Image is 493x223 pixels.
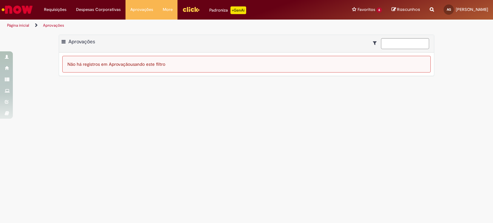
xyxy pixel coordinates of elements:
[230,6,246,14] p: +GenAi
[130,6,153,13] span: Aprovações
[76,6,121,13] span: Despesas Corporativas
[373,41,380,45] i: Mostrar filtros para: Suas Solicitações
[392,7,420,13] a: Rascunhos
[7,23,29,28] a: Página inicial
[376,7,382,13] span: 6
[358,6,375,13] span: Favoritos
[182,4,200,14] img: click_logo_yellow_360x200.png
[456,7,488,12] span: [PERSON_NAME]
[397,6,420,13] span: Rascunhos
[209,6,246,14] div: Padroniza
[5,20,324,31] ul: Trilhas de página
[62,56,431,73] div: Não há registros em Aprovação
[43,23,64,28] a: Aprovações
[130,61,165,67] span: usando este filtro
[447,7,451,12] span: AG
[68,39,95,45] span: Aprovações
[44,6,66,13] span: Requisições
[1,3,34,16] img: ServiceNow
[163,6,173,13] span: More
